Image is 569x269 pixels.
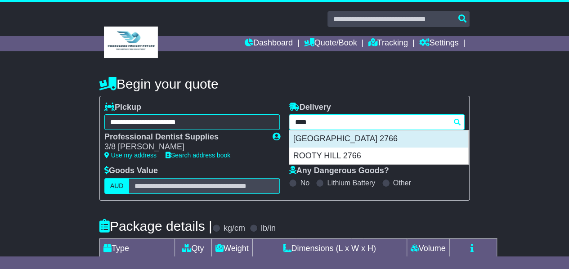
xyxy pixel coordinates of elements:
td: Volume [407,238,449,258]
a: Use my address [104,152,157,159]
label: lb/in [261,224,276,233]
div: 3/8 [PERSON_NAME] [104,142,264,152]
a: Settings [419,36,458,51]
td: Weight [211,238,252,258]
a: Quote/Book [304,36,357,51]
label: Delivery [289,103,331,112]
typeahead: Please provide city [289,114,465,130]
td: Dimensions (L x W x H) [252,238,407,258]
div: ROOTY HILL 2766 [289,148,468,165]
label: Goods Value [104,166,158,176]
a: Tracking [368,36,408,51]
label: Any Dangerous Goods? [289,166,389,176]
div: Professional Dentist Supplies [104,132,264,142]
h4: Package details | [99,219,212,233]
td: Type [99,238,175,258]
label: Lithium Battery [327,179,375,187]
label: No [300,179,309,187]
label: Other [393,179,411,187]
div: [GEOGRAPHIC_DATA] 2766 [289,130,468,148]
td: Qty [175,238,211,258]
a: Search address book [166,152,230,159]
label: AUD [104,178,130,194]
label: kg/cm [224,224,245,233]
h4: Begin your quote [99,76,470,91]
label: Pickup [104,103,141,112]
a: Dashboard [245,36,293,51]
